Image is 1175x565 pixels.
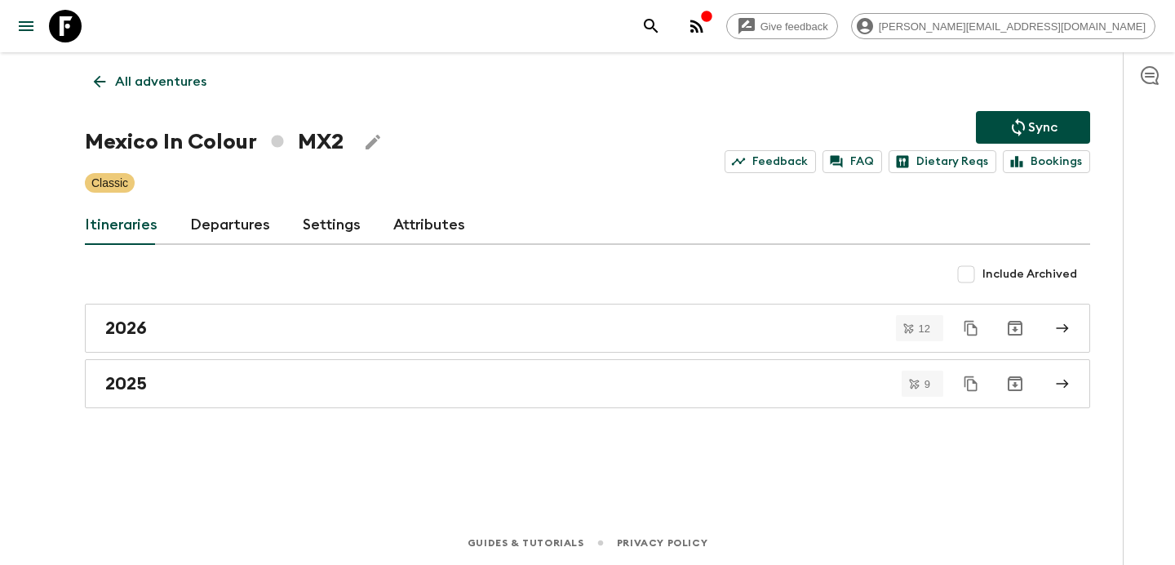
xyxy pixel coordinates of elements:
[190,206,270,245] a: Departures
[822,150,882,173] a: FAQ
[85,304,1090,353] a: 2026
[85,206,157,245] a: Itineraries
[617,534,707,552] a: Privacy Policy
[999,312,1031,345] button: Archive
[393,206,465,245] a: Attributes
[357,126,389,158] button: Edit Adventure Title
[105,373,147,394] h2: 2025
[851,13,1155,39] div: [PERSON_NAME][EMAIL_ADDRESS][DOMAIN_NAME]
[85,65,215,98] a: All adventures
[1003,150,1090,173] a: Bookings
[870,20,1155,33] span: [PERSON_NAME][EMAIL_ADDRESS][DOMAIN_NAME]
[635,10,667,42] button: search adventures
[115,72,206,91] p: All adventures
[10,10,42,42] button: menu
[915,379,940,389] span: 9
[956,314,986,343] button: Duplicate
[1028,118,1057,137] p: Sync
[999,367,1031,400] button: Archive
[909,323,940,334] span: 12
[726,13,838,39] a: Give feedback
[889,150,996,173] a: Dietary Reqs
[956,369,986,398] button: Duplicate
[303,206,361,245] a: Settings
[91,175,128,191] p: Classic
[105,318,147,339] h2: 2026
[85,126,344,158] h1: Mexico In Colour MX2
[752,20,837,33] span: Give feedback
[85,359,1090,408] a: 2025
[725,150,816,173] a: Feedback
[468,534,584,552] a: Guides & Tutorials
[982,266,1077,282] span: Include Archived
[976,111,1090,144] button: Sync adventure departures to the booking engine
